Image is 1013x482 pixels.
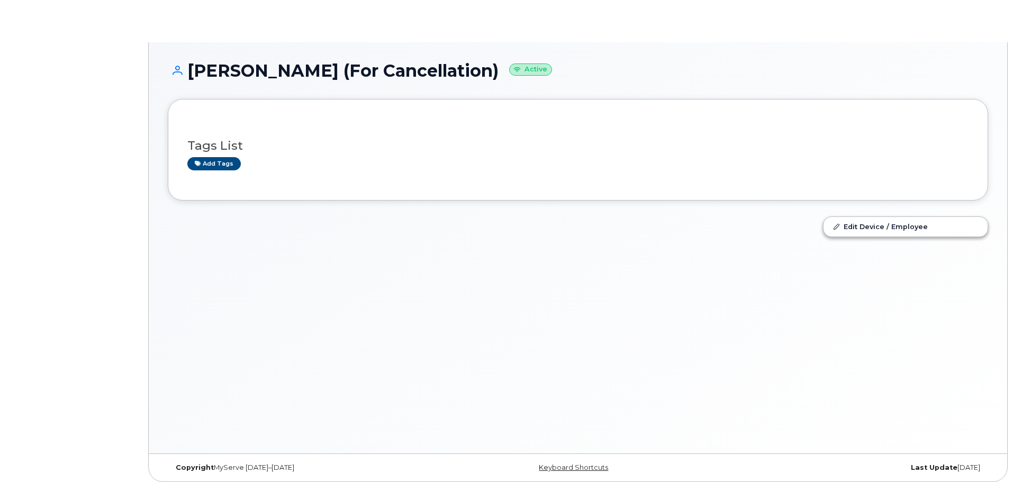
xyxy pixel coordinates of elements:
[539,463,608,471] a: Keyboard Shortcuts
[168,61,988,80] h1: [PERSON_NAME] (For Cancellation)
[176,463,214,471] strong: Copyright
[824,217,988,236] a: Edit Device / Employee
[714,463,988,472] div: [DATE]
[509,63,552,76] small: Active
[187,139,969,152] h3: Tags List
[187,157,241,170] a: Add tags
[911,463,957,471] strong: Last Update
[168,463,441,472] div: MyServe [DATE]–[DATE]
